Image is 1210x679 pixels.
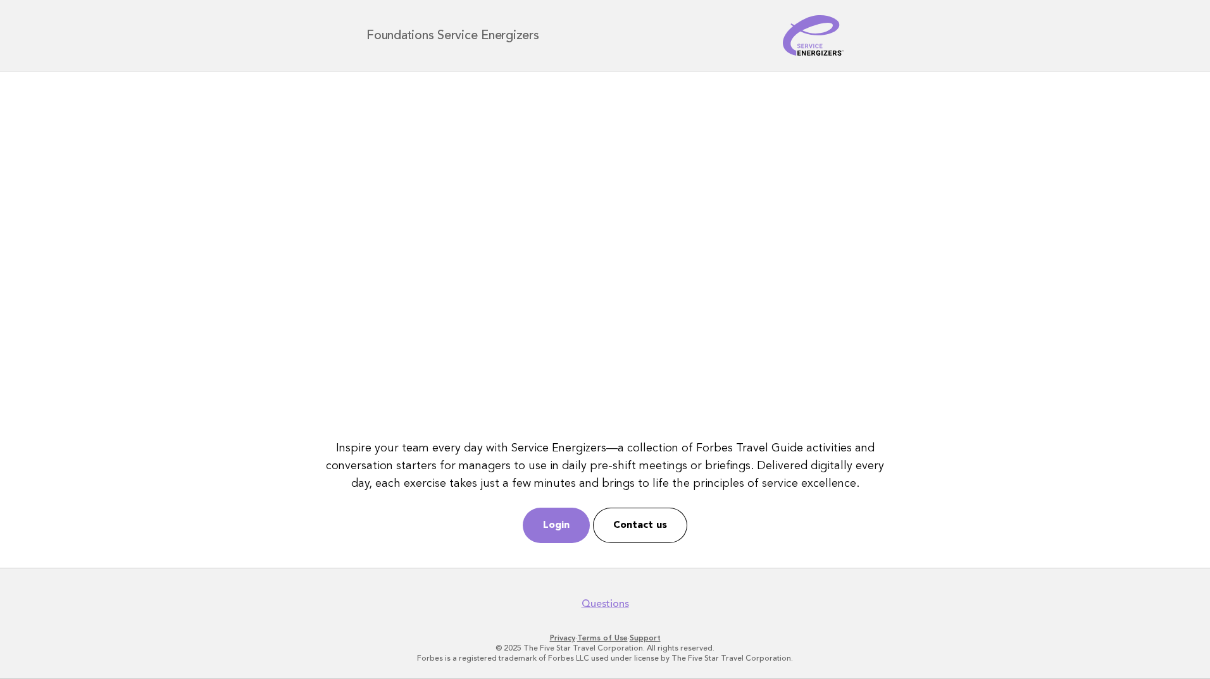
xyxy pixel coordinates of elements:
[593,508,687,543] a: Contact us
[318,96,892,419] iframe: YouTube video player
[318,439,892,492] p: Inspire your team every day with Service Energizers—a collection of Forbes Travel Guide activitie...
[523,508,590,543] a: Login
[577,633,628,642] a: Terms of Use
[218,633,992,643] p: · ·
[550,633,575,642] a: Privacy
[366,29,539,42] h1: Foundations Service Energizers
[218,653,992,663] p: Forbes is a registered trademark of Forbes LLC used under license by The Five Star Travel Corpora...
[218,643,992,653] p: © 2025 The Five Star Travel Corporation. All rights reserved.
[630,633,661,642] a: Support
[783,15,844,56] img: Service Energizers
[582,597,629,610] a: Questions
